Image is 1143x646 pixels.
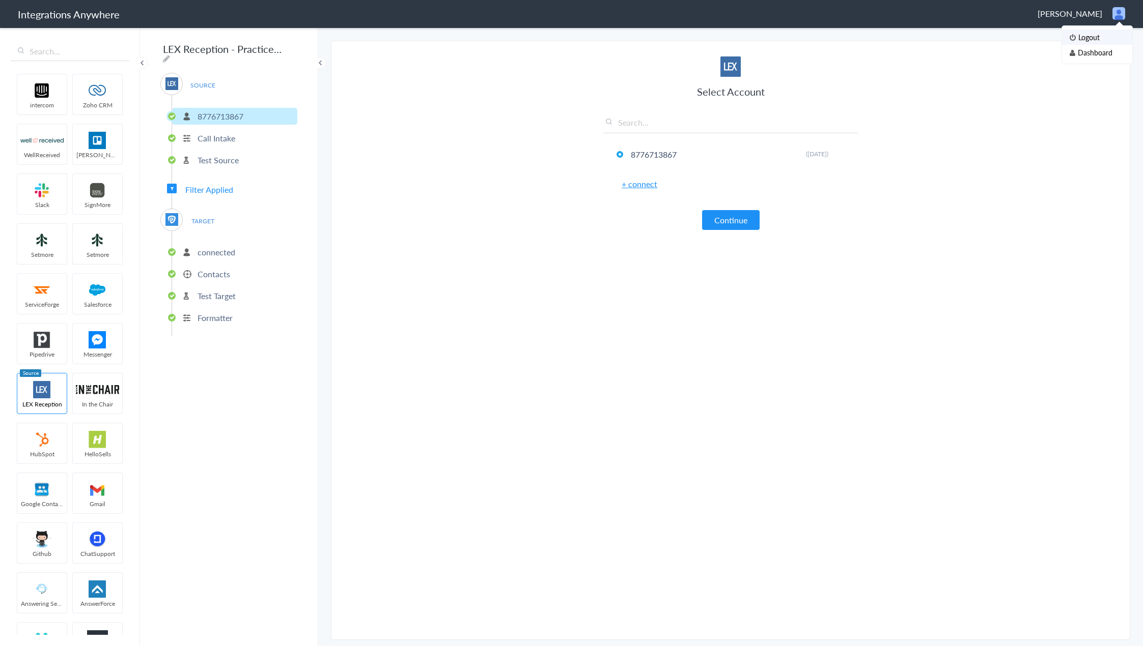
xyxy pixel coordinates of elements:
img: serviceforge-icon.png [20,281,64,299]
img: googleContact_logo.png [20,481,64,498]
img: setmoreNew.jpg [20,231,64,249]
span: ([DATE]) [806,150,828,158]
span: Setmore [73,250,122,259]
p: 8776713867 [198,110,243,122]
p: Contacts [198,268,230,280]
span: intercom [17,101,67,109]
img: lex-app-logo.svg [20,381,64,398]
img: inch-logo.svg [76,381,119,398]
span: AnswerForce [73,599,122,608]
img: setmoreNew.jpg [76,231,119,249]
h1: Integrations Anywhere [18,7,120,21]
li: Logout [1062,30,1132,45]
p: Test Source [198,154,239,166]
input: Search... [603,116,858,133]
h3: Select Account [603,84,858,99]
img: FBM.png [76,331,119,348]
img: salesforce-logo.svg [76,281,119,299]
span: HelloSells [73,450,122,458]
img: wr-logo.svg [20,132,64,149]
p: connected [198,246,235,258]
button: Continue [702,210,760,230]
input: Search... [10,42,130,61]
img: trello.png [76,132,119,149]
img: signmore-logo.png [76,182,119,199]
span: Answering Service [17,599,67,608]
img: hubspot-logo.svg [20,431,64,448]
span: Filter Applied [185,184,233,195]
span: ServiceForge [17,300,67,309]
img: chatsupport-icon.svg [76,531,119,548]
span: Slack [17,200,67,209]
img: Answering_service.png [20,580,64,598]
img: hs-app-logo.svg [76,431,119,448]
img: slack-logo.svg [20,182,64,199]
span: Github [17,549,67,558]
p: Formatter [198,312,233,324]
span: Zoho CRM [73,101,122,109]
span: In the Chair [73,400,122,408]
span: LEX Reception [17,400,67,408]
span: Setmore [17,250,67,259]
span: ChatSupport [73,549,122,558]
span: Gmail [73,500,122,508]
span: Salesforce [73,300,122,309]
a: + connect [622,178,657,190]
span: [PERSON_NAME] [73,151,122,159]
span: Google Contacts [17,500,67,508]
span: Pipedrive [17,350,67,359]
img: intercom-logo.svg [20,82,64,99]
img: user.png [1112,7,1125,20]
img: github.png [20,531,64,548]
li: Dashboard [1062,45,1132,60]
img: lex-app-logo.svg [720,56,741,77]
span: [PERSON_NAME] [1038,8,1102,19]
img: pipedrive.png [20,331,64,348]
span: Messenger [73,350,122,359]
p: Test Target [198,290,236,302]
span: TARGET [183,214,222,228]
img: gmail-logo.svg [76,481,119,498]
span: SOURCE [183,78,222,92]
img: lex-app-logo.svg [165,77,178,90]
span: WellReceived [17,151,67,159]
img: panther.jpg [165,213,178,226]
span: SignMore [73,200,122,209]
p: Call Intake [198,132,235,144]
span: HubSpot [17,450,67,458]
img: af-app-logo.svg [76,580,119,598]
img: zoho-logo.svg [76,82,119,99]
